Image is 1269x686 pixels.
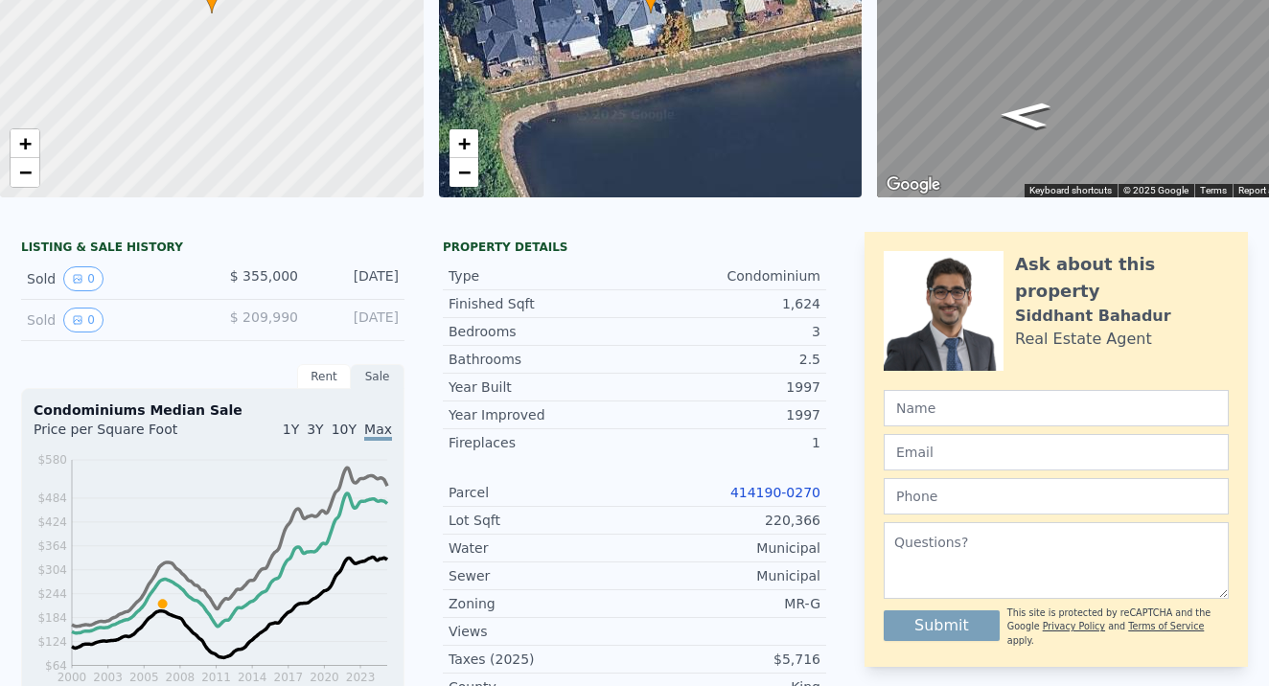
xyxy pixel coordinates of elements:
[634,566,820,585] div: Municipal
[634,650,820,669] div: $5,716
[19,131,32,155] span: +
[1015,328,1152,351] div: Real Estate Agent
[449,294,634,313] div: Finished Sqft
[63,308,104,332] button: View historical data
[307,422,323,437] span: 3Y
[1128,621,1204,631] a: Terms of Service
[313,266,399,291] div: [DATE]
[449,650,634,669] div: Taxes (2025)
[1200,185,1227,195] a: Terms (opens in new tab)
[1123,185,1188,195] span: © 2025 Google
[230,309,298,325] span: $ 209,990
[634,538,820,558] div: Municipal
[730,485,820,500] a: 414190-0270
[37,587,67,601] tspan: $244
[1015,251,1229,305] div: Ask about this property
[63,266,104,291] button: View historical data
[457,160,470,184] span: −
[450,158,478,187] a: Zoom out
[27,308,197,332] div: Sold
[634,294,820,313] div: 1,624
[11,129,39,158] a: Zoom in
[634,322,820,341] div: 3
[37,515,67,529] tspan: $424
[1029,184,1112,197] button: Keyboard shortcuts
[310,671,339,684] tspan: 2020
[634,405,820,424] div: 1997
[34,420,213,450] div: Price per Square Foot
[19,160,32,184] span: −
[449,566,634,585] div: Sewer
[129,671,159,684] tspan: 2005
[634,266,820,286] div: Condominium
[166,671,196,684] tspan: 2008
[37,539,67,553] tspan: $364
[1007,606,1229,648] div: This site is protected by reCAPTCHA and the Google and apply.
[449,538,634,558] div: Water
[37,453,67,467] tspan: $580
[93,671,123,684] tspan: 2003
[37,635,67,649] tspan: $124
[882,172,945,197] img: Google
[634,511,820,530] div: 220,366
[297,364,351,389] div: Rent
[238,671,267,684] tspan: 2014
[37,492,67,505] tspan: $484
[634,377,820,397] div: 1997
[449,322,634,341] div: Bedrooms
[978,96,1072,134] path: Go Northeast, 55th Ave S
[443,240,826,255] div: Property details
[449,266,634,286] div: Type
[313,308,399,332] div: [DATE]
[37,611,67,625] tspan: $184
[346,671,376,684] tspan: 2023
[283,422,299,437] span: 1Y
[201,671,231,684] tspan: 2011
[230,268,298,284] span: $ 355,000
[1043,621,1105,631] a: Privacy Policy
[45,659,67,673] tspan: $64
[449,622,634,641] div: Views
[449,377,634,397] div: Year Built
[449,433,634,452] div: Fireplaces
[449,483,634,502] div: Parcel
[58,671,87,684] tspan: 2000
[34,400,392,420] div: Condominiums Median Sale
[884,478,1229,514] input: Phone
[1015,305,1171,328] div: Siddhant Bahadur
[37,563,67,577] tspan: $304
[364,422,392,441] span: Max
[884,390,1229,426] input: Name
[882,172,945,197] a: Open this area in Google Maps (opens a new window)
[449,350,634,369] div: Bathrooms
[11,158,39,187] a: Zoom out
[634,433,820,452] div: 1
[274,671,304,684] tspan: 2017
[457,131,470,155] span: +
[449,594,634,613] div: Zoning
[351,364,404,389] div: Sale
[634,594,820,613] div: MR-G
[332,422,357,437] span: 10Y
[884,610,1000,641] button: Submit
[449,405,634,424] div: Year Improved
[449,511,634,530] div: Lot Sqft
[450,129,478,158] a: Zoom in
[21,240,404,259] div: LISTING & SALE HISTORY
[884,434,1229,470] input: Email
[27,266,197,291] div: Sold
[634,350,820,369] div: 2.5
